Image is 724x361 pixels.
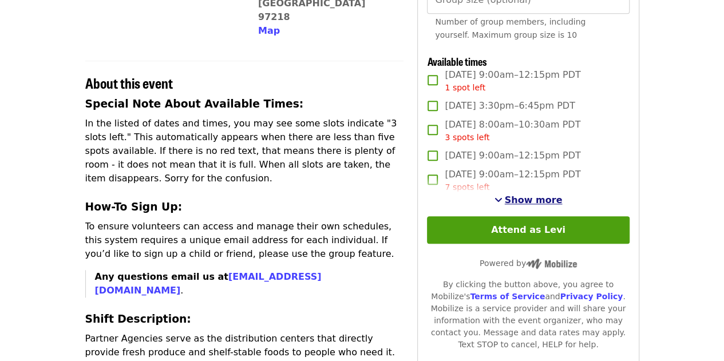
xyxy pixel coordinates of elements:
span: 7 spots left [445,183,489,192]
span: [DATE] 9:00am–12:15pm PDT [445,68,580,94]
span: [DATE] 9:00am–12:15pm PDT [445,168,580,193]
button: Attend as Levi [427,216,629,244]
img: Powered by Mobilize [526,259,577,269]
strong: Any questions email us at [95,271,322,296]
span: [DATE] 3:30pm–6:45pm PDT [445,99,575,113]
strong: Shift Description: [85,313,191,325]
strong: Special Note About Available Times: [85,98,304,110]
button: Map [258,24,280,38]
p: . [95,270,404,297]
span: 3 spots left [445,133,489,142]
span: Powered by [480,259,577,268]
p: To ensure volunteers can access and manage their own schedules, this system requires a unique ema... [85,220,404,261]
span: Available times [427,54,486,69]
span: Map [258,25,280,36]
p: In the listed of dates and times, you may see some slots indicate "3 slots left." This automatica... [85,117,404,185]
span: [DATE] 9:00am–12:15pm PDT [445,149,580,162]
span: Number of group members, including yourself. Maximum group size is 10 [435,17,585,39]
a: Terms of Service [470,292,545,301]
span: About this event [85,73,173,93]
a: Privacy Policy [560,292,623,301]
span: Show more [505,195,563,205]
div: By clicking the button above, you agree to Mobilize's and . Mobilize is a service provider and wi... [427,279,629,351]
span: [DATE] 8:00am–10:30am PDT [445,118,580,144]
button: See more timeslots [494,193,563,207]
span: 1 spot left [445,83,485,92]
strong: How-To Sign Up: [85,201,183,213]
